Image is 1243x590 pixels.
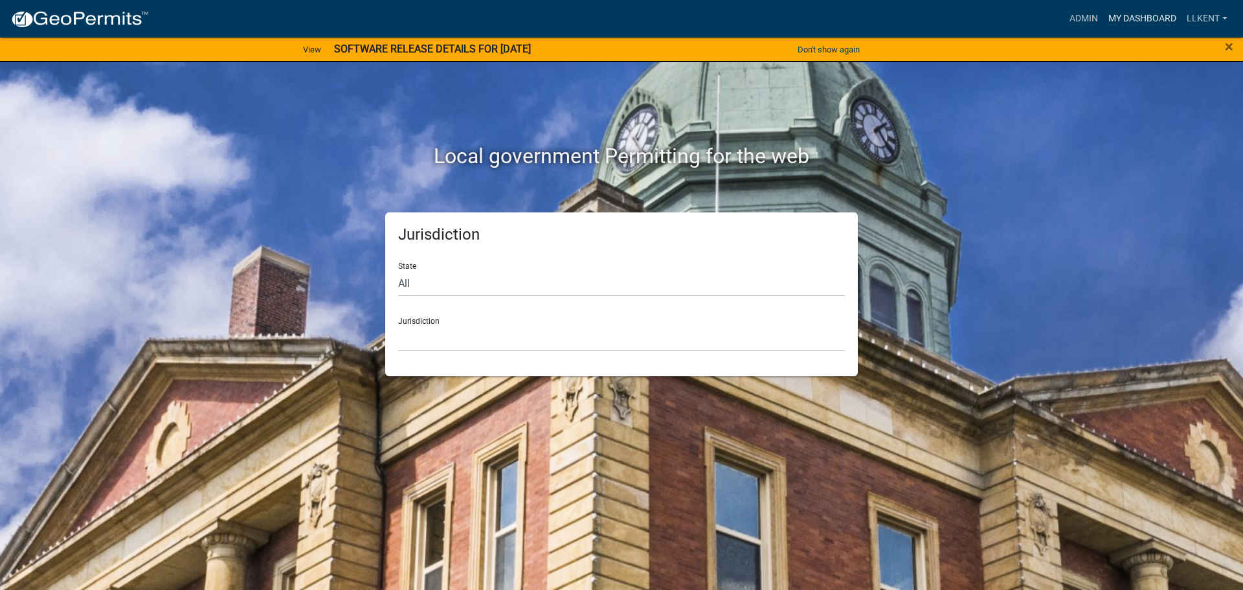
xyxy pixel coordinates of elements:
a: View [298,39,326,60]
h5: Jurisdiction [398,225,845,244]
a: Admin [1064,6,1103,31]
strong: SOFTWARE RELEASE DETAILS FOR [DATE] [334,43,531,55]
h2: Local government Permitting for the web [262,144,981,168]
button: Close [1225,39,1233,54]
button: Don't show again [792,39,865,60]
span: × [1225,38,1233,56]
a: llkent [1181,6,1233,31]
a: My Dashboard [1103,6,1181,31]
